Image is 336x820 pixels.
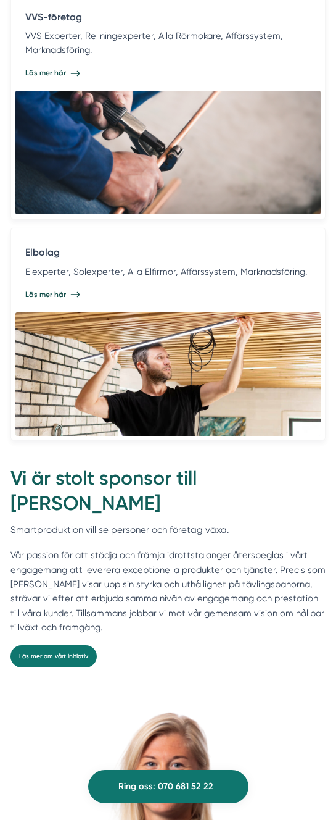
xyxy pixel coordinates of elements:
[10,466,326,523] h2: Vi är stolt sponsor till [PERSON_NAME]
[10,522,326,542] p: Smartproduktion vill se personer och företag växa.
[10,548,326,635] p: Vår passion för att stödja och främja idrottstalanger återspeglas i vårt engagemang att leverera ...
[10,228,326,441] a: Elbolag Elexperter, Solexperter, Alla Elfirmor, Affärssystem, Marknadsföring. Läs mer här Digital...
[10,645,97,667] a: Läs mer om vårt initiativ
[25,9,310,29] h4: VVS-företag
[88,770,248,803] a: Ring oss: 070 681 52 22
[25,265,310,279] p: Elexperter, Solexperter, Alla Elfirmor, Affärssystem, Marknadsföring.
[25,290,66,300] span: Läs mer här
[25,245,310,264] h4: Elbolag
[118,780,213,794] span: Ring oss: 070 681 52 22
[15,91,321,214] img: Digital Marknadsföring till VVS-företag
[25,68,66,78] span: Läs mer här
[25,29,310,58] p: VVS Experter, Reliningexperter, Alla Rörmokare, Affärssystem, Marknadsföring.
[15,312,321,436] img: Digital Marknadsföring till Elbolag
